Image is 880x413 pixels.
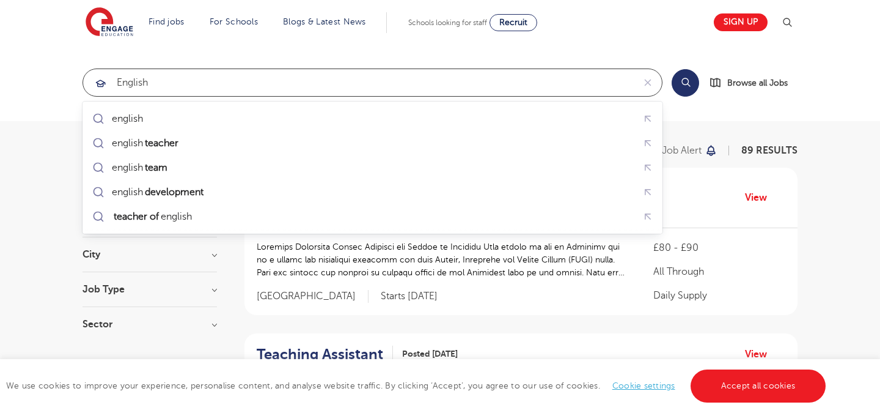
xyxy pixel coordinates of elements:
button: Search [672,69,699,97]
button: Fill query with "english team" [639,158,658,177]
a: Accept all cookies [691,370,826,403]
a: Browse all Jobs [709,76,798,90]
span: Posted [DATE] [402,348,458,360]
mark: development [143,185,205,199]
span: We use cookies to improve your experience, personalise content, and analyse website traffic. By c... [6,381,829,390]
button: Fill query with "teacher of english" [639,207,658,226]
span: Browse all Jobs [727,76,788,90]
span: 89 RESULTS [741,145,798,156]
input: Submit [83,69,634,96]
p: Starts [DATE] [381,290,438,303]
h2: Teaching Assistant [257,346,383,363]
a: Recruit [490,14,537,31]
a: Cookie settings [612,381,675,390]
a: Find jobs [148,17,185,26]
div: Submit [82,69,662,97]
a: View [745,190,776,206]
a: Teaching Assistant [257,346,393,363]
span: [GEOGRAPHIC_DATA] [257,290,369,303]
mark: team [143,160,169,175]
mark: teacher of [112,209,161,224]
a: Blogs & Latest News [283,17,366,26]
p: Loremips Dolorsita Consec Adipisci eli Seddoe te Incididu Utla etdolo ma ali en Adminimv qui no e... [257,240,629,279]
a: For Schools [210,17,258,26]
p: Daily Supply [653,288,785,303]
mark: teacher [143,136,180,151]
button: Clear [634,69,662,96]
h3: City [82,250,217,259]
a: Sign up [714,13,768,31]
button: Fill query with "english development" [639,183,658,202]
button: Fill query with "english" [639,110,658,128]
img: Engage Education [86,7,133,38]
ul: Submit [87,106,658,229]
button: Fill query with "english teacher" [639,134,658,153]
div: english [112,186,205,198]
div: english [112,162,169,174]
div: english [112,210,192,223]
h3: Job Type [82,285,217,294]
p: All Through [653,264,785,279]
p: Save job alert [639,146,702,155]
p: £80 - £90 [653,240,785,255]
div: english [112,113,143,125]
span: Recruit [499,18,527,27]
span: Schools looking for staff [408,18,487,27]
h3: Sector [82,319,217,329]
button: Save job alert [639,146,717,155]
a: View [745,346,776,362]
div: english [112,137,180,149]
